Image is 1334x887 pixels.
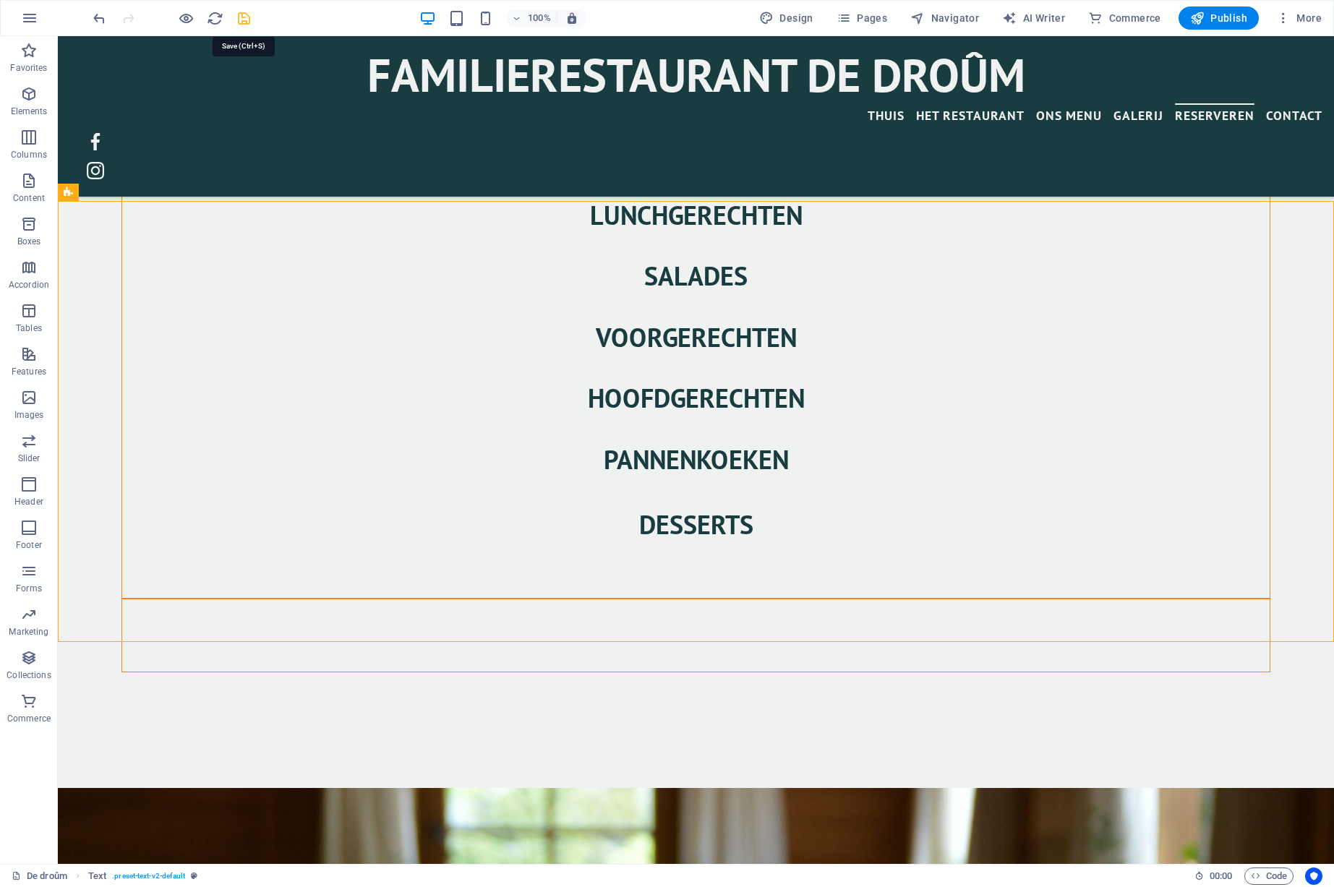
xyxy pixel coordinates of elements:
[1194,867,1233,885] h6: Session time
[1088,11,1161,25] span: Commerce
[112,867,185,885] span: . preset-text-v2-default
[905,7,985,30] button: Navigator
[1210,867,1232,885] span: 00 00
[7,713,51,724] p: Commerce
[17,236,41,247] p: Boxes
[11,149,47,160] p: Columns
[14,496,43,507] p: Header
[565,12,578,25] i: On resize automatically adjust zoom level to fit chosen device.
[1190,11,1247,25] span: Publish
[1276,11,1322,25] span: More
[910,11,979,25] span: Navigator
[16,322,42,334] p: Tables
[996,7,1071,30] button: AI Writer
[13,192,45,204] p: Content
[191,872,197,880] i: This element is a customizable preset
[1270,7,1327,30] button: More
[9,626,48,638] p: Marketing
[90,9,108,27] button: undo
[16,583,42,594] p: Forms
[88,867,198,885] nav: breadcrumb
[831,7,893,30] button: Pages
[1305,867,1322,885] button: Usercentrics
[91,10,108,27] i: Undo: Change text (Ctrl+Z)
[9,279,49,291] p: Accordion
[7,669,51,681] p: Collections
[837,11,887,25] span: Pages
[12,366,46,377] p: Features
[18,453,40,464] p: Slider
[1002,11,1065,25] span: AI Writer
[10,62,47,74] p: Favorites
[1251,867,1287,885] span: Code
[506,9,557,27] button: 100%
[528,9,551,27] h6: 100%
[753,7,819,30] div: Design (Ctrl+Alt+Y)
[1179,7,1259,30] button: Publish
[1220,870,1222,881] span: :
[1082,7,1167,30] button: Commerce
[14,409,44,421] p: Images
[235,9,252,27] button: save
[11,106,48,117] p: Elements
[12,867,67,885] a: Click to cancel selection. Double-click to open Pages
[1244,867,1294,885] button: Code
[206,9,223,27] button: reload
[16,539,42,551] p: Footer
[88,867,106,885] span: Click to select. Double-click to edit
[759,11,813,25] span: Design
[753,7,819,30] button: Design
